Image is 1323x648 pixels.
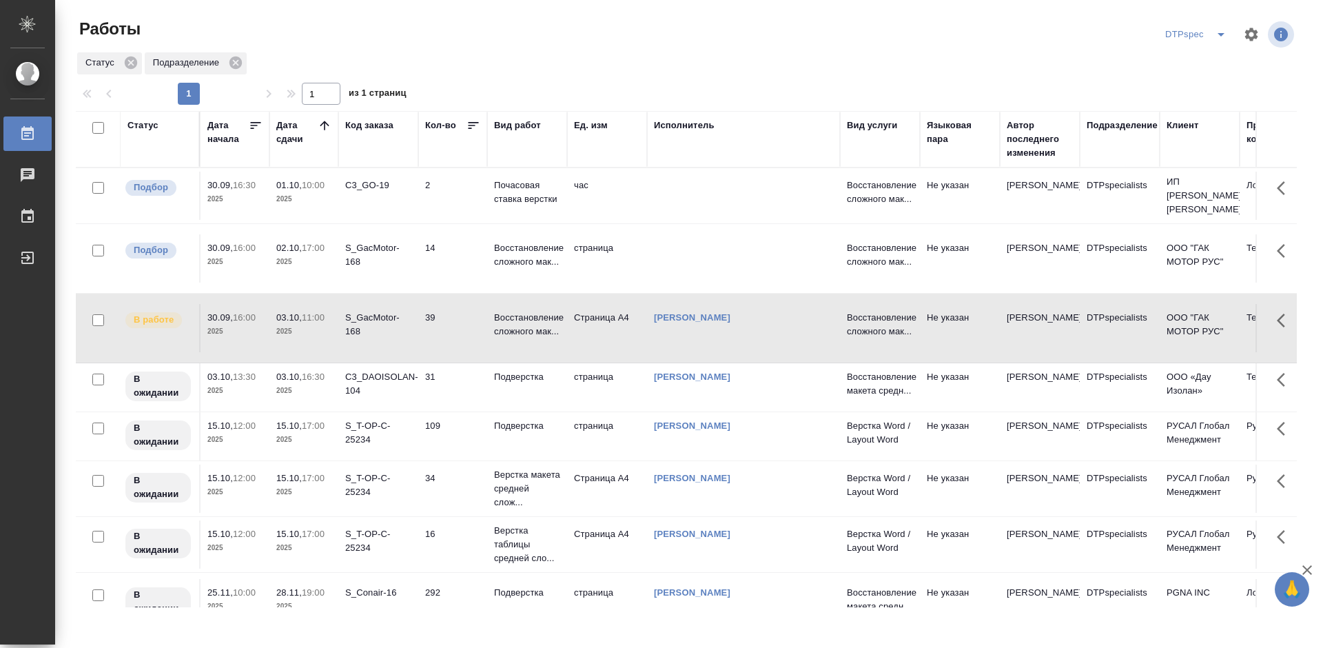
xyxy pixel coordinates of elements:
div: S_GacMotor-168 [345,311,411,338]
td: [PERSON_NAME] [1000,579,1080,627]
td: Не указан [920,304,1000,352]
p: 11:00 [302,312,325,323]
span: 🙏 [1280,575,1304,604]
p: РУСАЛ Глобал Менеджмент [1167,472,1233,499]
td: Русал [1240,520,1320,569]
td: час [567,172,647,220]
td: 39 [418,304,487,352]
button: Здесь прячутся важные кнопки [1269,465,1302,498]
div: C3_GO-19 [345,179,411,192]
p: Подверстка [494,370,560,384]
p: 15.10, [276,529,302,539]
td: Технический [1240,234,1320,283]
p: 10:00 [302,180,325,190]
div: Ед. изм [574,119,608,132]
p: Верстка макета средней слож... [494,468,560,509]
p: 16:30 [302,372,325,382]
p: 17:00 [302,473,325,483]
p: 2025 [207,384,263,398]
div: Код заказа [345,119,393,132]
div: Дата сдачи [276,119,318,146]
p: ООО "ГАК МОТОР РУС" [1167,311,1233,338]
p: ООО "ГАК МОТОР РУС" [1167,241,1233,269]
span: Посмотреть информацию [1268,21,1297,48]
button: Здесь прячутся важные кнопки [1269,304,1302,337]
p: 2025 [207,485,263,499]
p: Верстка таблицы средней сло... [494,524,560,565]
p: Почасовая ставка верстки [494,179,560,206]
p: PGNA INC [1167,586,1233,600]
p: В ожидании [134,474,183,501]
td: [PERSON_NAME] [1000,520,1080,569]
div: Вид работ [494,119,541,132]
td: 14 [418,234,487,283]
p: Восстановление сложного мак... [847,311,913,338]
p: Подверстка [494,419,560,433]
td: Технический [1240,363,1320,412]
td: Не указан [920,412,1000,460]
p: Верстка Word / Layout Word [847,419,913,447]
div: split button [1162,23,1235,45]
div: Исполнитель назначен, приступать к работе пока рано [124,419,192,452]
div: Исполнитель назначен, приступать к работе пока рано [124,586,192,618]
td: страница [567,412,647,460]
div: S_GacMotor-168 [345,241,411,269]
td: [PERSON_NAME] [1000,234,1080,283]
p: 02.10, [276,243,302,253]
p: Восстановление сложного мак... [847,241,913,269]
div: S_T-OP-C-25234 [345,472,411,499]
td: Не указан [920,579,1000,627]
td: [PERSON_NAME] [1000,465,1080,513]
div: Дата начала [207,119,249,146]
p: В ожидании [134,421,183,449]
p: 03.10, [207,372,233,382]
p: 2025 [207,325,263,338]
span: из 1 страниц [349,85,407,105]
div: Подразделение [145,52,247,74]
p: 30.09, [207,243,233,253]
p: 12:00 [233,473,256,483]
td: Локализация [1240,579,1320,627]
p: 2025 [276,600,331,614]
td: DTPspecialists [1080,304,1160,352]
button: Здесь прячутся важные кнопки [1269,172,1302,205]
td: страница [567,579,647,627]
p: 16:00 [233,312,256,323]
p: 2025 [276,541,331,555]
div: Кол-во [425,119,456,132]
p: Восстановление сложного мак... [494,241,560,269]
p: Подразделение [153,56,224,70]
button: Здесь прячутся важные кнопки [1269,520,1302,554]
p: ИП [PERSON_NAME] [PERSON_NAME] [1167,175,1233,216]
p: 12:00 [233,529,256,539]
td: DTPspecialists [1080,412,1160,460]
td: Не указан [920,234,1000,283]
div: Статус [77,52,142,74]
button: Здесь прячутся важные кнопки [1269,579,1302,612]
p: 16:30 [233,180,256,190]
td: Не указан [920,172,1000,220]
p: Статус [85,56,119,70]
div: Автор последнего изменения [1007,119,1073,160]
p: 2025 [207,255,263,269]
div: S_T-OP-C-25234 [345,527,411,555]
p: Подбор [134,243,168,257]
a: [PERSON_NAME] [654,421,730,431]
p: Верстка Word / Layout Word [847,472,913,499]
td: Страница А4 [567,520,647,569]
p: В работе [134,313,174,327]
p: Восстановление макета средн... [847,370,913,398]
p: 30.09, [207,180,233,190]
td: Не указан [920,363,1000,412]
div: Исполнитель [654,119,715,132]
a: [PERSON_NAME] [654,473,730,483]
p: 15.10, [207,473,233,483]
td: 109 [418,412,487,460]
button: Здесь прячутся важные кнопки [1269,234,1302,267]
div: Подразделение [1087,119,1158,132]
td: DTPspecialists [1080,579,1160,627]
p: 2025 [276,433,331,447]
td: 31 [418,363,487,412]
p: 2025 [276,192,331,206]
td: DTPspecialists [1080,234,1160,283]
